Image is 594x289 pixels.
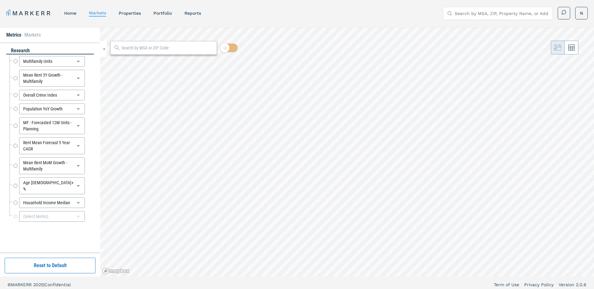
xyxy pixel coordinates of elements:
div: Overall Crime Index [19,90,85,100]
span: Confidential [44,282,71,287]
button: N [575,7,588,19]
div: Population YoY Growth [19,104,85,114]
div: research [6,47,94,54]
a: markets [89,10,106,15]
div: Household Income Median [19,197,85,208]
a: home [64,11,76,16]
a: properties [119,11,141,16]
a: Portfolio [153,11,172,16]
span: © [8,282,11,287]
a: Version 2.0.6 [559,281,586,288]
li: Markets [24,31,41,39]
a: Mapbox logo [102,267,130,275]
div: Mean Rent 3Y Growth - Multifamily [19,70,85,87]
div: Multifamily Units [19,56,85,67]
a: MARKERR [6,9,52,18]
a: Privacy Policy [524,281,554,288]
button: Reset to Default [5,258,96,273]
input: Search by MSA, ZIP, Property Name, or Address [455,7,549,20]
a: reports [184,11,201,16]
div: (Select Metric) [19,211,85,222]
div: Rent Mean Forecast 5 Year CAGR [19,137,85,154]
li: Metrics [6,31,21,39]
div: Age [DEMOGRAPHIC_DATA]+ % [19,177,85,194]
span: 2025 | [33,282,44,287]
a: Term of Use [494,281,519,288]
span: MARKERR [11,282,33,287]
input: Search by MSA or ZIP Code [121,45,214,51]
span: N [580,10,583,16]
div: Mean Rent MoM Growth - Multifamily [19,157,85,174]
canvas: Map [100,28,594,276]
div: MF - Forecasted 12M Units - Planning [19,117,85,134]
